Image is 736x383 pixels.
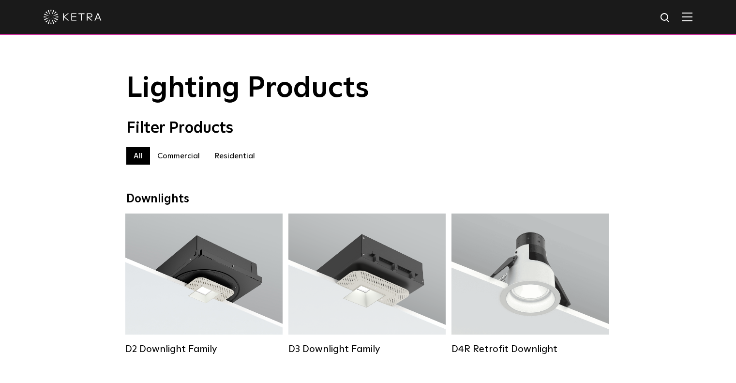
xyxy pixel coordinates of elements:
[125,214,283,355] a: D2 Downlight Family Lumen Output:1200Colors:White / Black / Gloss Black / Silver / Bronze / Silve...
[207,147,262,165] label: Residential
[288,343,446,355] div: D3 Downlight Family
[126,147,150,165] label: All
[125,343,283,355] div: D2 Downlight Family
[660,12,672,24] img: search icon
[451,214,609,355] a: D4R Retrofit Downlight Lumen Output:800Colors:White / BlackBeam Angles:15° / 25° / 40° / 60°Watta...
[451,343,609,355] div: D4R Retrofit Downlight
[126,192,610,206] div: Downlights
[44,10,102,24] img: ketra-logo-2019-white
[288,214,446,355] a: D3 Downlight Family Lumen Output:700 / 900 / 1100Colors:White / Black / Silver / Bronze / Paintab...
[682,12,692,21] img: Hamburger%20Nav.svg
[126,119,610,138] div: Filter Products
[150,147,207,165] label: Commercial
[126,74,369,103] span: Lighting Products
